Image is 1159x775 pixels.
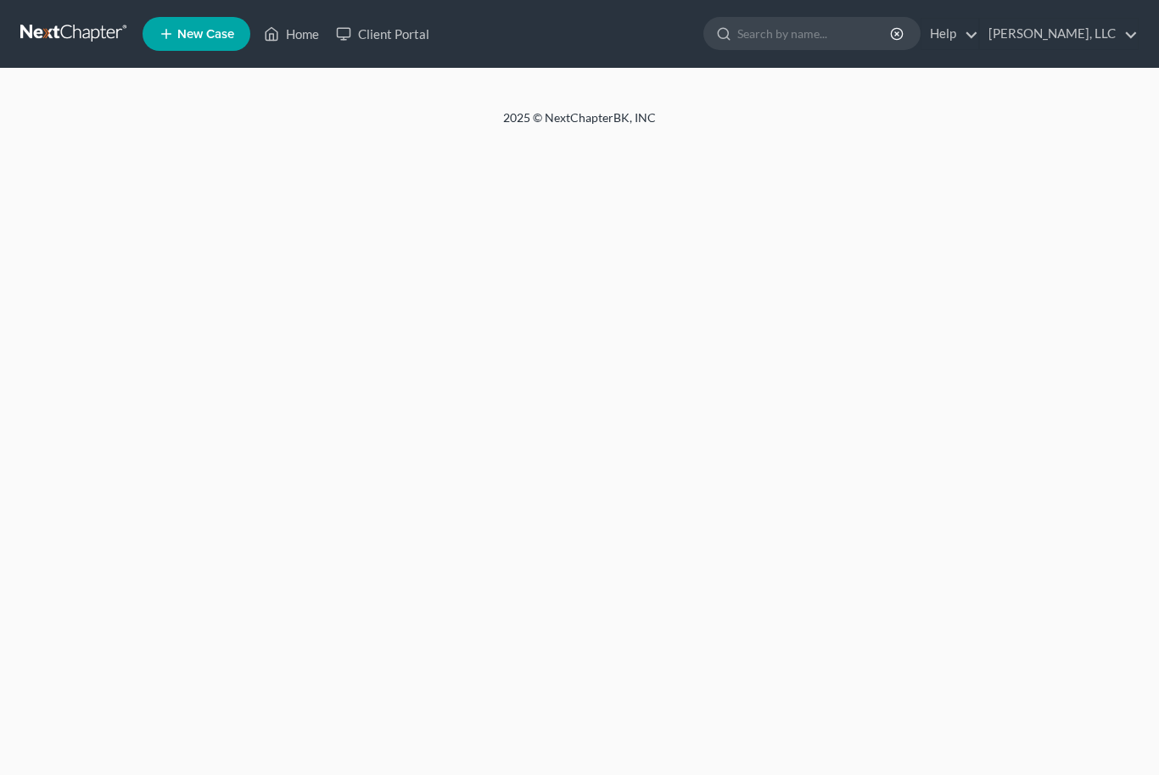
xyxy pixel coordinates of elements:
[177,28,234,41] span: New Case
[255,19,328,49] a: Home
[921,19,978,49] a: Help
[328,19,438,49] a: Client Portal
[737,18,893,49] input: Search by name...
[96,109,1063,140] div: 2025 © NextChapterBK, INC
[980,19,1138,49] a: [PERSON_NAME], LLC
